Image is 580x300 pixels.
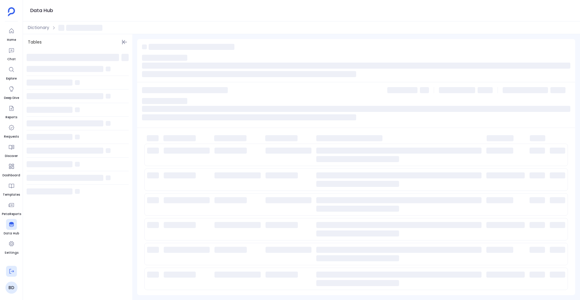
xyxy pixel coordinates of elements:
a: Settings [5,238,18,255]
span: Dictionary [28,24,49,31]
span: Chat [6,57,17,62]
span: Settings [5,250,18,255]
a: Home [6,25,17,42]
a: Deep Dive [4,83,19,100]
span: Home [6,37,17,42]
a: Chat [6,45,17,62]
img: petavue logo [8,7,15,16]
a: Reports [5,103,17,120]
a: Templates [3,180,20,197]
a: Data Hub [4,219,19,236]
span: Data Hub [4,231,19,236]
span: Requests [4,134,19,139]
a: Discover [5,142,18,158]
a: Dashboard [2,161,20,178]
span: Dashboard [2,173,20,178]
span: Templates [3,192,20,197]
h1: Data Hub [30,6,53,15]
div: Tables [23,34,132,50]
a: BD [5,282,18,294]
span: PetaReports [2,212,21,217]
button: Hide Tables [120,38,129,46]
span: Explore [6,76,17,81]
a: PetaReports [2,200,21,217]
a: Explore [6,64,17,81]
a: Requests [4,122,19,139]
span: Deep Dive [4,96,19,100]
span: Discover [5,154,18,158]
span: Reports [5,115,17,120]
